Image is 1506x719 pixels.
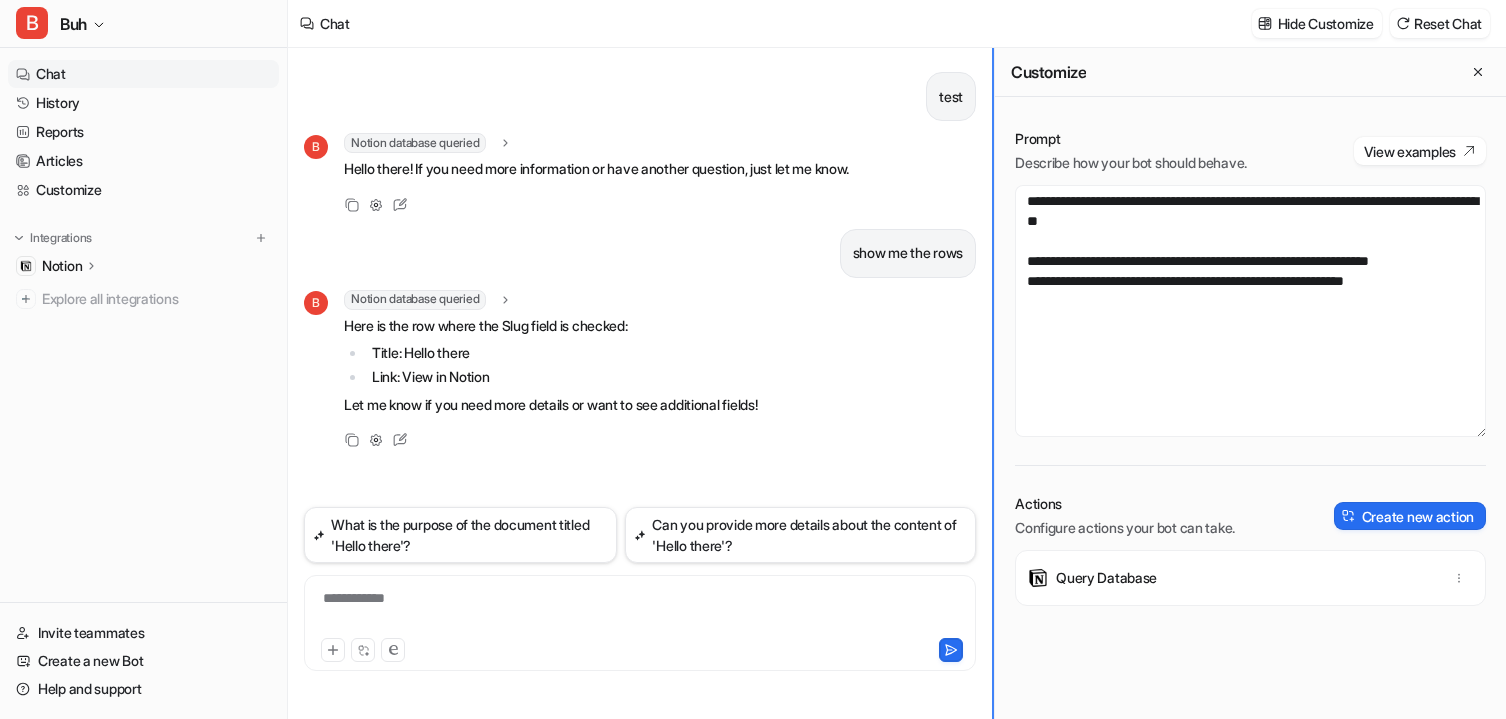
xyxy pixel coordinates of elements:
span: B [16,7,48,39]
p: Integrations [30,230,92,246]
span: Buh [60,10,87,38]
span: Explore all integrations [42,283,271,315]
button: Hide Customize [1252,9,1382,38]
img: expand menu [12,231,26,245]
a: Invite teammates [8,619,279,647]
p: Hide Customize [1278,13,1374,34]
a: Reports [8,118,279,146]
img: explore all integrations [16,289,36,309]
a: Articles [8,147,279,175]
a: Chat [8,60,279,88]
p: Notion [42,256,82,276]
a: Explore all integrations [8,285,279,313]
img: Notion [20,260,32,272]
img: reset [1396,16,1410,31]
a: Create a new Bot [8,647,279,675]
button: Reset Chat [1390,9,1490,38]
a: Customize [8,176,279,204]
button: Integrations [8,228,98,248]
div: Chat [320,13,350,34]
img: menu_add.svg [254,231,268,245]
a: History [8,89,279,117]
img: customize [1258,16,1272,31]
a: Help and support [8,675,279,703]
